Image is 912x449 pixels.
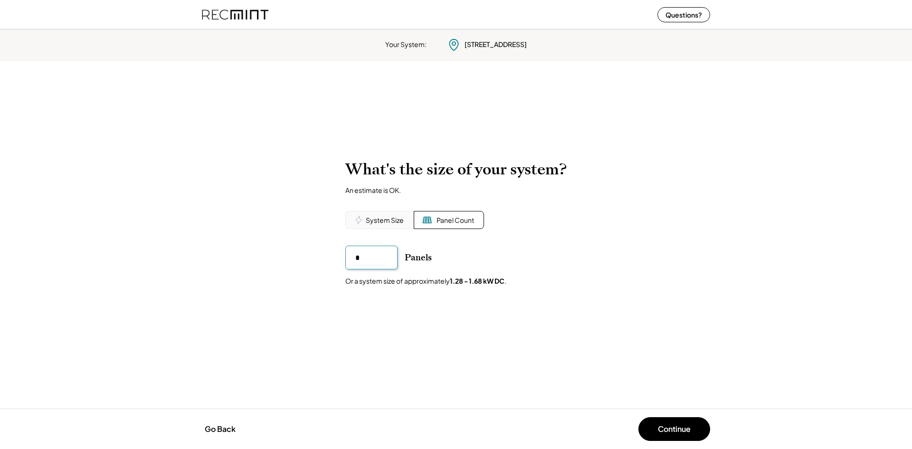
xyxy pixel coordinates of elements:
button: Questions? [657,7,710,22]
div: Panel Count [437,216,474,225]
img: recmint-logotype%403x%20%281%29.jpeg [202,2,268,27]
div: [STREET_ADDRESS] [465,40,527,49]
div: Or a system size of approximately . [345,277,506,286]
div: System Size [366,216,404,225]
div: Panels [405,252,432,263]
h2: What's the size of your system? [345,160,567,179]
button: Go Back [202,419,238,439]
img: Solar%20Panel%20Icon.svg [422,215,432,225]
strong: 1.28 - 1.68 kW DC [450,277,504,285]
div: An estimate is OK. [345,186,401,194]
div: Your System: [385,40,427,49]
button: Continue [638,417,710,441]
